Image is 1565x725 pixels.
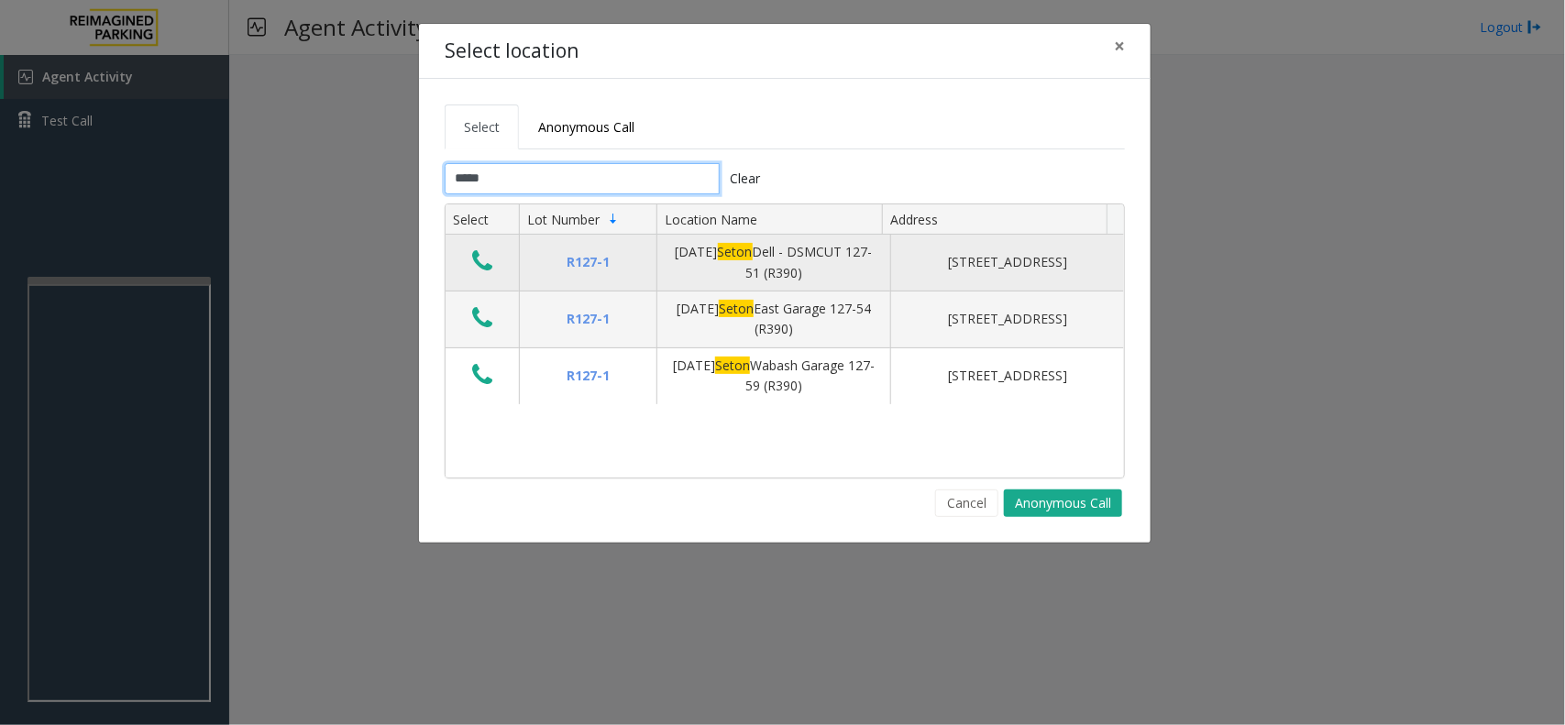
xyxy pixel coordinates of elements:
button: Cancel [935,489,998,517]
button: Clear [720,163,771,194]
span: Select [464,118,500,136]
span: Anonymous Call [538,118,634,136]
ul: Tabs [445,104,1125,149]
span: Sortable [606,212,621,226]
button: Close [1101,24,1138,69]
span: Address [890,211,938,228]
div: [STREET_ADDRESS] [902,309,1113,329]
div: [DATE] East Garage 127-54 (R390) [668,299,879,340]
div: [STREET_ADDRESS] [902,252,1113,272]
span: Seton [719,300,754,317]
span: Seton [718,243,753,260]
button: Anonymous Call [1004,489,1122,517]
span: Location Name [665,211,757,228]
th: Select [446,204,519,236]
div: [DATE] Wabash Garage 127-59 (R390) [668,356,879,397]
h4: Select location [445,37,579,66]
span: Seton [715,357,750,374]
span: Lot Number [527,211,600,228]
div: Data table [446,204,1124,478]
div: R127-1 [531,252,645,272]
div: R127-1 [531,366,645,386]
div: R127-1 [531,309,645,329]
div: [STREET_ADDRESS] [902,366,1113,386]
span: × [1114,33,1125,59]
div: [DATE] Dell - DSMCUT 127-51 (R390) [668,242,879,283]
